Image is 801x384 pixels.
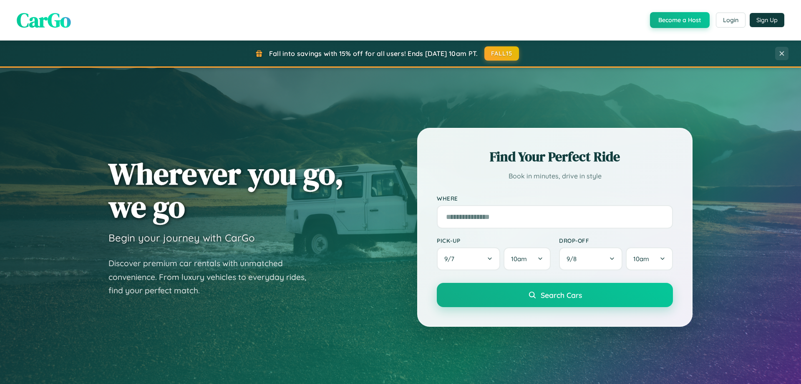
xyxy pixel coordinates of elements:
[716,13,746,28] button: Login
[108,231,255,244] h3: Begin your journey with CarGo
[633,255,649,263] span: 10am
[108,157,344,223] h1: Wherever you go, we go
[108,257,317,298] p: Discover premium car rentals with unmatched convenience. From luxury vehicles to everyday rides, ...
[541,290,582,300] span: Search Cars
[650,12,710,28] button: Become a Host
[626,247,673,270] button: 10am
[437,283,673,307] button: Search Cars
[559,247,622,270] button: 9/8
[444,255,458,263] span: 9 / 7
[269,49,478,58] span: Fall into savings with 15% off for all users! Ends [DATE] 10am PT.
[504,247,551,270] button: 10am
[17,6,71,34] span: CarGo
[511,255,527,263] span: 10am
[437,170,673,182] p: Book in minutes, drive in style
[437,147,673,166] h2: Find Your Perfect Ride
[567,255,581,263] span: 9 / 8
[437,247,500,270] button: 9/7
[437,195,673,202] label: Where
[750,13,784,27] button: Sign Up
[559,237,673,244] label: Drop-off
[484,46,519,61] button: FALL15
[437,237,551,244] label: Pick-up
